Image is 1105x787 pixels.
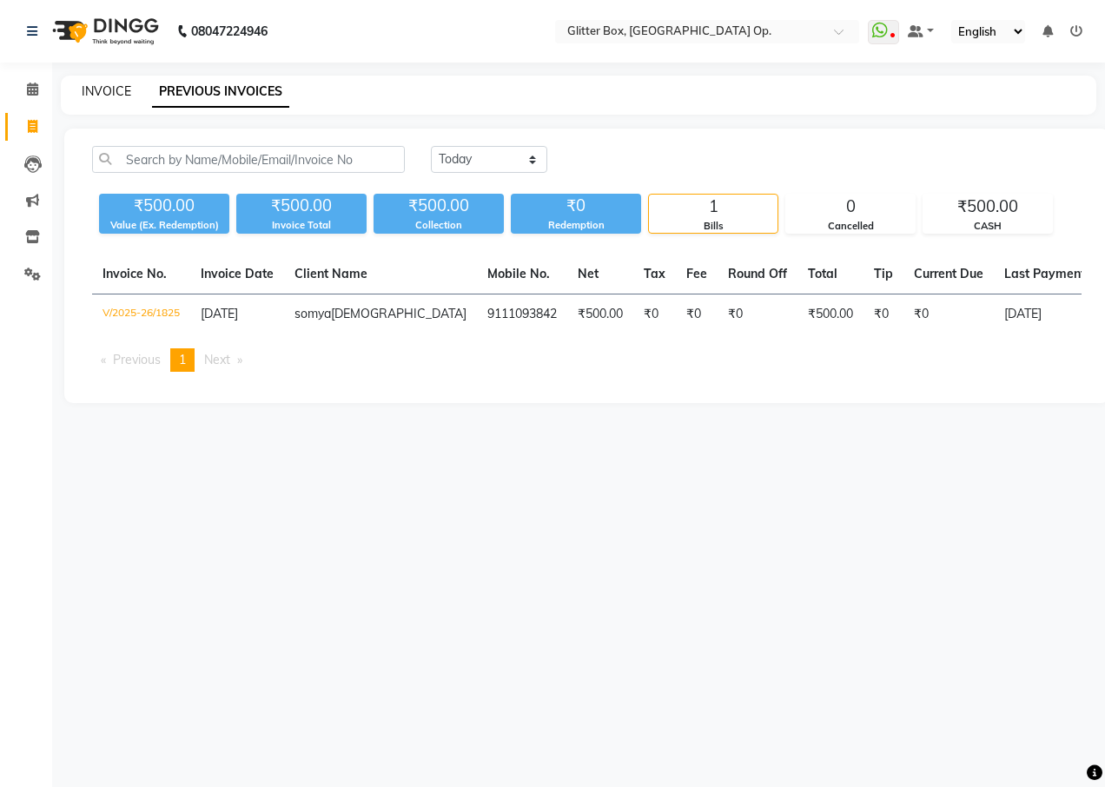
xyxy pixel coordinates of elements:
[718,294,797,335] td: ₹0
[914,266,983,281] span: Current Due
[374,218,504,233] div: Collection
[201,306,238,321] span: [DATE]
[797,294,863,335] td: ₹500.00
[786,219,915,234] div: Cancelled
[92,294,190,335] td: V/2025-26/1825
[236,194,367,218] div: ₹500.00
[179,352,186,367] span: 1
[903,294,994,335] td: ₹0
[676,294,718,335] td: ₹0
[374,194,504,218] div: ₹500.00
[578,266,599,281] span: Net
[92,348,1082,372] nav: Pagination
[923,219,1052,234] div: CASH
[44,7,163,56] img: logo
[487,266,550,281] span: Mobile No.
[649,195,777,219] div: 1
[191,7,268,56] b: 08047224946
[201,266,274,281] span: Invoice Date
[808,266,837,281] span: Total
[99,194,229,218] div: ₹500.00
[82,83,131,99] a: INVOICE
[633,294,676,335] td: ₹0
[294,266,367,281] span: Client Name
[923,195,1052,219] div: ₹500.00
[786,195,915,219] div: 0
[686,266,707,281] span: Fee
[511,194,641,218] div: ₹0
[728,266,787,281] span: Round Off
[92,146,405,173] input: Search by Name/Mobile/Email/Invoice No
[649,219,777,234] div: Bills
[874,266,893,281] span: Tip
[863,294,903,335] td: ₹0
[99,218,229,233] div: Value (Ex. Redemption)
[152,76,289,108] a: PREVIOUS INVOICES
[236,218,367,233] div: Invoice Total
[103,266,167,281] span: Invoice No.
[294,306,331,321] span: somya
[113,352,161,367] span: Previous
[567,294,633,335] td: ₹500.00
[511,218,641,233] div: Redemption
[477,294,567,335] td: 9111093842
[331,306,466,321] span: [DEMOGRAPHIC_DATA]
[204,352,230,367] span: Next
[644,266,665,281] span: Tax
